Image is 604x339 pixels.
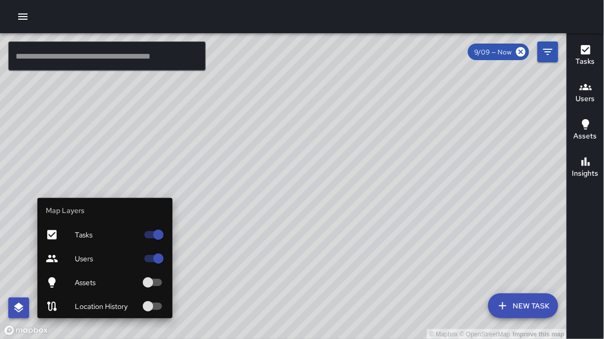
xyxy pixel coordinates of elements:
div: Tasks [37,223,172,247]
button: Filters [538,41,558,62]
div: Location History [37,294,172,318]
button: Insights [567,149,604,187]
button: Users [567,75,604,112]
span: Assets [75,277,138,288]
span: 9/09 — Now [468,48,518,56]
span: Users [75,253,138,264]
h6: Insights [572,168,599,179]
h6: Tasks [576,56,595,67]
div: 9/09 — Now [468,44,529,60]
span: Tasks [75,230,138,240]
li: Map Layers [37,198,172,223]
h6: Assets [574,131,597,142]
h6: Users [576,93,595,105]
button: New Task [488,293,558,318]
button: Tasks [567,37,604,75]
button: Assets [567,112,604,149]
span: Location History [75,301,138,312]
div: Users [37,247,172,271]
div: Assets [37,271,172,294]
